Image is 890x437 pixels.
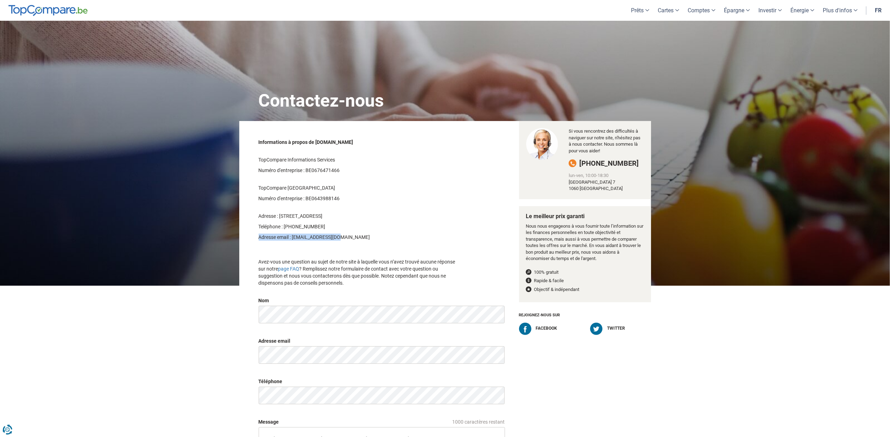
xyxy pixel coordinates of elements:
[259,139,353,145] strong: Informations à propos de [DOMAIN_NAME]
[259,297,269,304] label: Nom
[519,309,651,319] h5: Rejoignez-nous sur
[569,179,644,192] div: [GEOGRAPHIC_DATA] 7 1060 [GEOGRAPHIC_DATA]
[245,74,646,121] h1: Contactez-nous
[278,266,299,272] a: page FAQ
[590,323,651,335] a: Twitter
[259,184,462,191] p: TopCompare [GEOGRAPHIC_DATA]
[465,419,505,425] span: caractères restant
[519,323,580,335] a: Facebook
[259,195,462,202] p: Numéro d'entreprise : BE0643988146
[569,172,644,179] div: lun-ven, 10:00-18:30
[259,258,462,286] p: Avez-vous une question au sujet de notre site à laquelle vous n’avez trouvé aucune réponse sur no...
[526,213,644,220] h4: Le meilleur prix garanti
[259,418,279,425] label: Message
[569,128,644,154] p: Si vous rencontrez des difficultés à naviguer sur notre site, n'hésitez pas à nous contacter. Nou...
[259,337,291,344] label: Adresse email
[453,419,464,425] span: 1000
[259,234,462,241] p: Adresse email : [EMAIL_ADDRESS][DOMAIN_NAME]
[579,159,639,167] span: [PHONE_NUMBER]
[526,286,644,293] li: Objectif & indépendant
[259,223,462,230] p: Teléphone : [PHONE_NUMBER]
[259,167,462,174] p: Numéro d'entreprise : BE0676471466
[526,278,644,284] li: Rapide & facile
[526,269,644,276] li: 100% gratuit
[526,223,644,262] p: Nous nous engageons à vous fournir toute l’information sur les finances personnelles en toute obj...
[536,326,557,331] span: Facebook
[607,326,625,331] span: Twitter
[526,128,558,160] img: We are happy to speak to you
[259,156,462,163] p: TopCompare Informations Services
[259,213,462,220] p: Adresse : [STREET_ADDRESS]
[259,378,283,385] label: Téléphone
[8,5,88,16] img: TopCompare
